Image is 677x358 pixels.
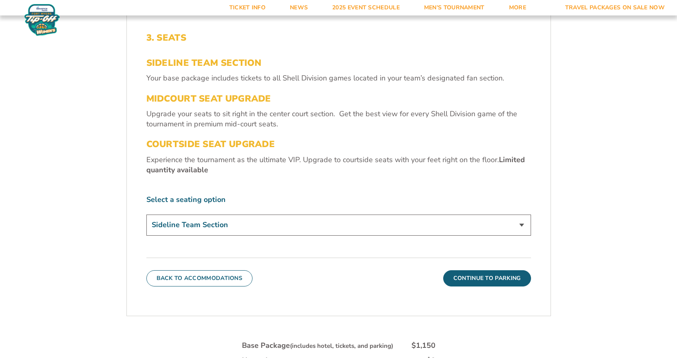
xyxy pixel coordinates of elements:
[443,270,531,286] button: Continue To Parking
[146,33,531,43] h2: 3. Seats
[24,4,60,36] img: Women's Fort Myers Tip-Off
[146,139,531,150] h3: Courtside Seat Upgrade
[146,93,531,104] h3: Midcourt Seat Upgrade
[146,155,525,175] strong: Limited quantity available
[146,58,531,68] h3: Sideline Team Section
[146,195,531,205] label: Select a seating option
[290,342,393,350] small: (includes hotel, tickets, and parking)
[242,341,393,351] div: Base Package
[146,270,253,286] button: Back To Accommodations
[411,341,435,351] div: $1,150
[146,155,531,175] p: Experience the tournament as the ultimate VIP. Upgrade to courtside seats with your feet right on...
[146,73,504,83] span: Your base package includes tickets to all Shell Division games located in your team’s designated ...
[146,109,531,129] p: Upgrade your seats to sit right in the center court section. Get the best view for every Shell Di...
